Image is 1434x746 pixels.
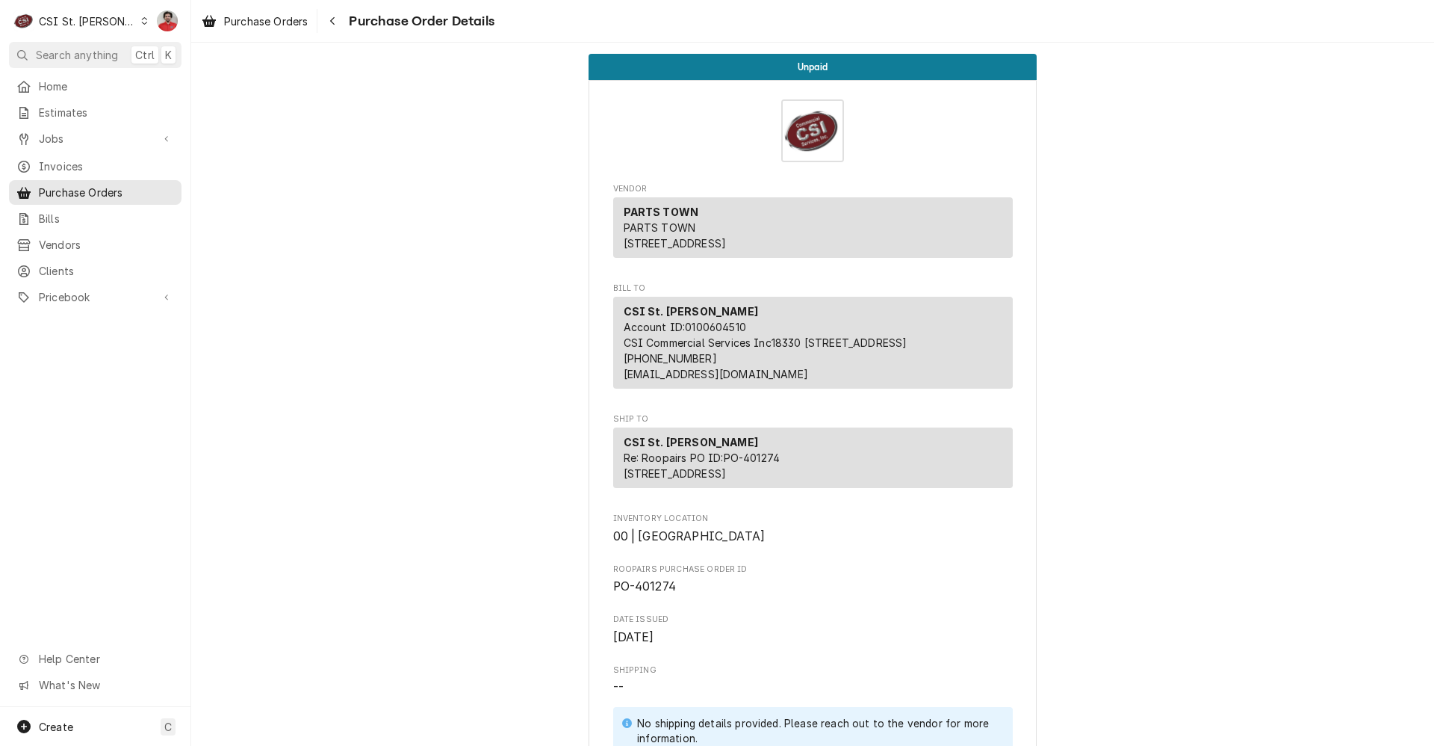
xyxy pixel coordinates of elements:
span: Invoices [39,158,174,174]
a: Purchase Orders [9,180,181,205]
strong: PARTS TOWN [624,206,699,218]
span: Home [39,78,174,94]
span: Roopairs Purchase Order ID [613,578,1013,596]
span: Jobs [39,131,152,147]
span: Pricebook [39,289,152,305]
span: 00 | [GEOGRAPHIC_DATA] [613,529,766,543]
div: C [13,10,34,31]
span: Vendors [39,237,174,253]
span: Roopairs Purchase Order ID [613,564,1013,576]
a: Invoices [9,154,181,179]
span: Shipping [613,665,1013,676]
span: What's New [39,677,173,693]
span: Clients [39,263,174,279]
strong: CSI St. [PERSON_NAME] [624,305,758,318]
span: Purchase Order Details [344,11,494,31]
span: Unpaid [798,62,828,72]
div: Status [589,54,1037,80]
span: -- [613,680,624,694]
span: Account ID: 0100604510 [624,321,746,333]
span: K [165,47,172,63]
span: Date Issued [613,629,1013,647]
img: Logo [781,99,844,162]
a: Estimates [9,100,181,125]
div: Vendor [613,197,1013,258]
a: Go to Pricebook [9,285,181,309]
div: Purchase Order Ship To [613,413,1013,495]
a: Bills [9,206,181,231]
span: Purchase Orders [224,13,308,29]
span: Bills [39,211,174,226]
span: PO-401274 [613,579,676,594]
span: C [164,719,172,735]
div: Ship To [613,428,1013,488]
a: Home [9,74,181,99]
strong: CSI St. [PERSON_NAME] [624,436,758,448]
span: PARTS TOWN [STREET_ADDRESS] [624,221,727,250]
a: Clients [9,259,181,283]
a: Vendors [9,232,181,257]
span: Vendor [613,183,1013,195]
div: CSI St. Louis's Avatar [13,10,34,31]
a: [EMAIL_ADDRESS][DOMAIN_NAME] [624,368,808,380]
span: Search anything [36,47,118,63]
div: Nicholas Faubert's Avatar [157,10,178,31]
div: Roopairs Purchase Order ID [613,564,1013,596]
span: CSI Commercial Services Inc18330 [STREET_ADDRESS] [624,336,907,349]
div: Purchase Order Vendor [613,183,1013,265]
span: Inventory Location [613,513,1013,525]
div: Date Issued [613,614,1013,646]
div: Bill To [613,297,1013,395]
div: Bill To [613,297,1013,389]
span: Inventory Location [613,528,1013,546]
button: Search anythingCtrlK [9,42,181,68]
span: [STREET_ADDRESS] [624,467,727,480]
span: Bill To [613,283,1013,295]
span: Create [39,721,73,733]
a: Go to Help Center [9,647,181,671]
div: Inventory Location [613,513,1013,545]
span: Re: Roopairs PO ID: PO-401274 [624,451,780,464]
a: [PHONE_NUMBER] [624,352,717,365]
div: CSI St. [PERSON_NAME] [39,13,136,29]
div: Vendor [613,197,1013,264]
div: Purchase Order Bill To [613,283,1013,395]
button: Navigate back [320,9,344,33]
a: Purchase Orders [196,9,314,34]
div: Ship To [613,428,1013,494]
span: Ctrl [135,47,155,63]
a: Go to What's New [9,673,181,697]
span: Date Issued [613,614,1013,626]
span: Purchase Orders [39,185,174,200]
span: [DATE] [613,630,654,644]
span: Ship To [613,413,1013,425]
span: Estimates [39,105,174,120]
a: Go to Jobs [9,126,181,151]
div: NF [157,10,178,31]
span: Help Center [39,651,173,667]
